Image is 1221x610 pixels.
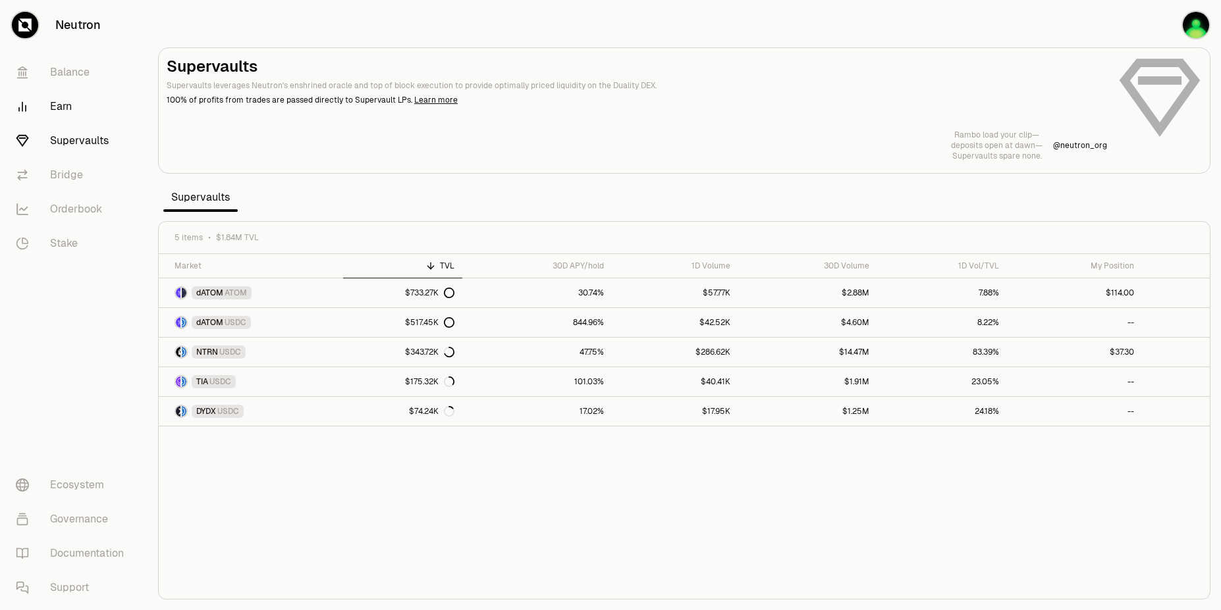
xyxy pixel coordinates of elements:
[405,376,454,387] div: $175.32K
[217,406,239,417] span: USDC
[877,397,1008,426] a: 24.18%
[738,397,877,426] a: $1.25M
[343,338,462,367] a: $343.72K
[196,317,223,328] span: dATOM
[5,158,142,192] a: Bridge
[877,308,1008,337] a: 8.22%
[225,288,247,298] span: ATOM
[462,308,612,337] a: 844.96%
[175,261,335,271] div: Market
[951,151,1043,161] p: Supervaults spare none.
[351,261,454,271] div: TVL
[746,261,869,271] div: 30D Volume
[182,376,186,387] img: USDC Logo
[1015,261,1134,271] div: My Position
[196,376,208,387] span: TIA
[612,367,738,396] a: $40.41K
[176,288,180,298] img: dATOM Logo
[225,317,246,328] span: USDC
[612,338,738,367] a: $286.62K
[462,367,612,396] a: 101.03%
[5,55,142,89] a: Balance
[5,89,142,124] a: Earn
[176,317,180,328] img: dATOM Logo
[159,397,343,426] a: DYDX LogoUSDC LogoDYDXUSDC
[620,261,730,271] div: 1D Volume
[159,367,343,396] a: TIA LogoUSDC LogoTIAUSDC
[877,338,1008,367] a: 83.39%
[182,317,186,328] img: USDC Logo
[405,317,454,328] div: $517.45K
[5,124,142,158] a: Supervaults
[176,406,180,417] img: DYDX Logo
[1183,12,1209,38] img: K1
[167,56,1107,77] h2: Supervaults
[167,80,1107,91] p: Supervaults leverages Neutron's enshrined oracle and top of block execution to provide optimally ...
[462,338,612,367] a: 47.75%
[196,288,223,298] span: dATOM
[738,278,877,307] a: $2.88M
[175,232,203,243] span: 5 items
[1007,397,1142,426] a: --
[951,130,1043,140] p: Rambo load your clip—
[343,367,462,396] a: $175.32K
[5,502,142,536] a: Governance
[5,571,142,605] a: Support
[877,367,1008,396] a: 23.05%
[409,406,454,417] div: $74.24K
[414,95,458,105] a: Learn more
[176,376,180,387] img: TIA Logo
[159,278,343,307] a: dATOM LogoATOM LogodATOMATOM
[182,288,186,298] img: ATOM Logo
[182,347,186,357] img: USDC Logo
[1007,278,1142,307] a: $114.00
[1053,140,1107,151] a: @neutron_org
[176,347,180,357] img: NTRN Logo
[5,536,142,571] a: Documentation
[159,338,343,367] a: NTRN LogoUSDC LogoNTRNUSDC
[5,192,142,226] a: Orderbook
[196,347,218,357] span: NTRN
[951,140,1043,151] p: deposits open at dawn—
[612,278,738,307] a: $57.77K
[462,278,612,307] a: 30.74%
[1007,367,1142,396] a: --
[343,308,462,337] a: $517.45K
[343,397,462,426] a: $74.24K
[159,308,343,337] a: dATOM LogoUSDC LogodATOMUSDC
[167,94,1107,106] p: 100% of profits from trades are passed directly to Supervault LPs.
[612,397,738,426] a: $17.95K
[216,232,259,243] span: $1.84M TVL
[1053,140,1107,151] p: @ neutron_org
[163,184,238,211] span: Supervaults
[1007,308,1142,337] a: --
[5,226,142,261] a: Stake
[196,406,216,417] span: DYDX
[738,308,877,337] a: $4.60M
[5,468,142,502] a: Ecosystem
[951,130,1043,161] a: Rambo load your clip—deposits open at dawn—Supervaults spare none.
[462,397,612,426] a: 17.02%
[738,338,877,367] a: $14.47M
[738,367,877,396] a: $1.91M
[612,308,738,337] a: $42.52K
[470,261,604,271] div: 30D APY/hold
[405,347,454,357] div: $343.72K
[209,376,231,387] span: USDC
[885,261,1000,271] div: 1D Vol/TVL
[877,278,1008,307] a: 7.88%
[1007,338,1142,367] a: $37.30
[219,347,241,357] span: USDC
[343,278,462,307] a: $733.27K
[405,288,454,298] div: $733.27K
[182,406,186,417] img: USDC Logo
